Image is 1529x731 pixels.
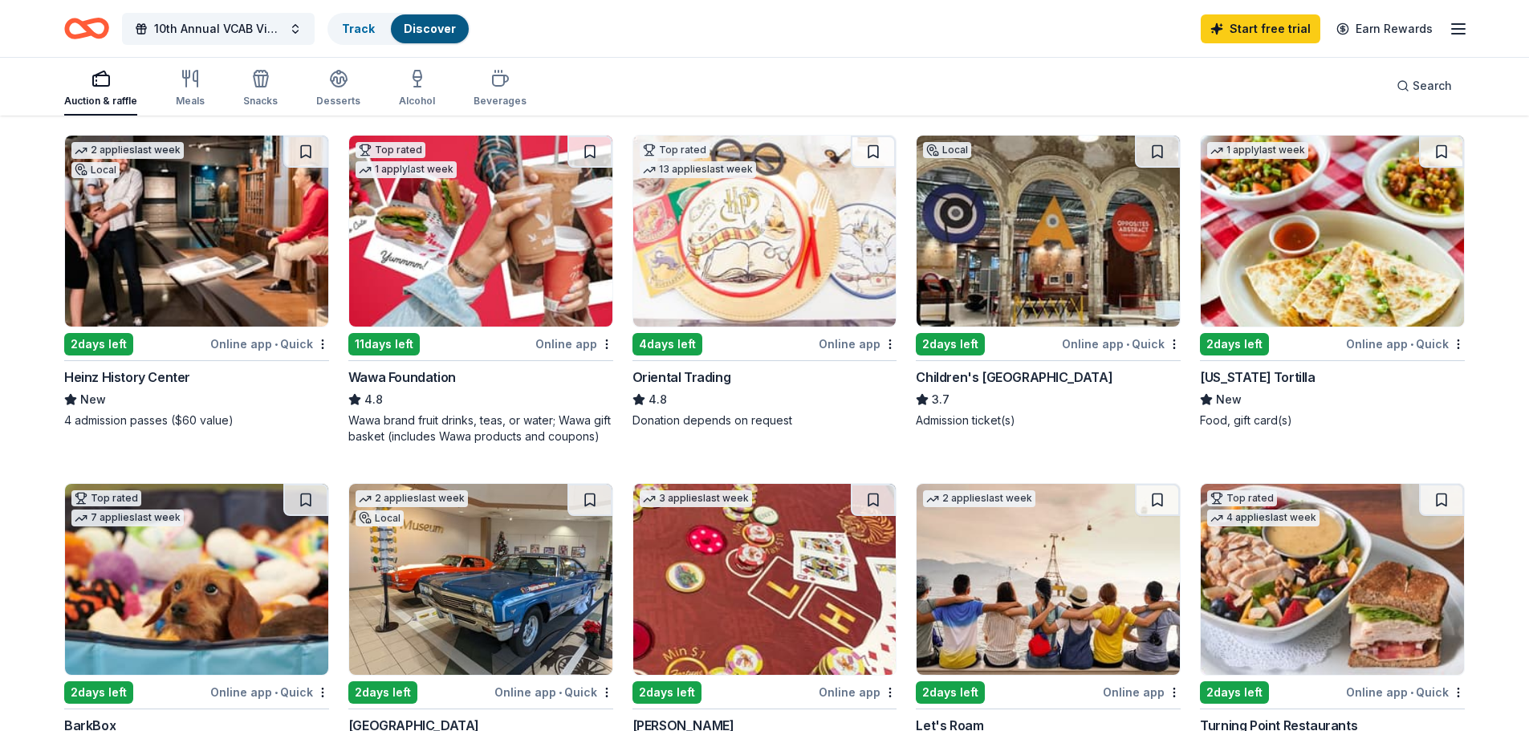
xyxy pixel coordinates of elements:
[535,334,613,354] div: Online app
[917,484,1180,675] img: Image for Let's Roam
[64,10,109,47] a: Home
[632,368,731,387] div: Oriental Trading
[1126,338,1129,351] span: •
[64,681,133,704] div: 2 days left
[1201,484,1464,675] img: Image for Turning Point Restaurants
[399,63,435,116] button: Alcohol
[64,95,137,108] div: Auction & raffle
[243,63,278,116] button: Snacks
[71,490,141,506] div: Top rated
[649,390,667,409] span: 4.8
[1200,681,1269,704] div: 2 days left
[65,136,328,327] img: Image for Heinz History Center
[71,142,184,159] div: 2 applies last week
[349,136,612,327] img: Image for Wawa Foundation
[640,490,752,507] div: 3 applies last week
[356,161,457,178] div: 1 apply last week
[1200,135,1465,428] a: Image for California Tortilla1 applylast week2days leftOnline app•Quick[US_STATE] TortillaNewFood...
[1201,14,1320,43] a: Start free trial
[923,142,971,158] div: Local
[64,333,133,355] div: 2 days left
[916,681,985,704] div: 2 days left
[632,135,897,428] a: Image for Oriental TradingTop rated13 applieslast week4days leftOnline appOriental Trading4.8Dona...
[64,135,329,428] a: Image for Heinz History Center2 applieslast weekLocal2days leftOnline app•QuickHeinz History Cent...
[274,686,278,699] span: •
[71,510,184,526] div: 7 applies last week
[923,490,1035,507] div: 2 applies last week
[176,95,205,108] div: Meals
[71,162,120,178] div: Local
[1207,490,1277,506] div: Top rated
[64,63,137,116] button: Auction & raffle
[80,390,106,409] span: New
[122,13,315,45] button: 10th Annual VCAB Vision Bowl
[327,13,470,45] button: TrackDiscover
[1327,14,1442,43] a: Earn Rewards
[474,95,527,108] div: Beverages
[348,368,456,387] div: Wawa Foundation
[916,333,985,355] div: 2 days left
[819,334,897,354] div: Online app
[1201,136,1464,327] img: Image for California Tortilla
[916,368,1112,387] div: Children's [GEOGRAPHIC_DATA]
[633,136,897,327] img: Image for Oriental Trading
[356,510,404,526] div: Local
[274,338,278,351] span: •
[154,19,283,39] span: 10th Annual VCAB Vision Bowl
[348,333,420,355] div: 11 days left
[1200,333,1269,355] div: 2 days left
[474,63,527,116] button: Beverages
[316,63,360,116] button: Desserts
[1410,686,1413,699] span: •
[632,333,702,355] div: 4 days left
[1200,368,1315,387] div: [US_STATE] Tortilla
[916,412,1181,428] div: Admission ticket(s)
[494,682,613,702] div: Online app Quick
[356,490,468,507] div: 2 applies last week
[349,484,612,675] img: Image for AACA Museum
[348,135,613,445] a: Image for Wawa FoundationTop rated1 applylast week11days leftOnline appWawa Foundation4.8Wawa bra...
[1410,338,1413,351] span: •
[1207,142,1308,159] div: 1 apply last week
[917,136,1180,327] img: Image for Children's Museum of Pittsburgh
[640,142,710,158] div: Top rated
[356,142,425,158] div: Top rated
[1103,682,1181,702] div: Online app
[640,161,756,178] div: 13 applies last week
[1346,682,1465,702] div: Online app Quick
[64,368,190,387] div: Heinz History Center
[348,412,613,445] div: Wawa brand fruit drinks, teas, or water; Wawa gift basket (includes Wawa products and coupons)
[1062,334,1181,354] div: Online app Quick
[932,390,950,409] span: 3.7
[243,95,278,108] div: Snacks
[364,390,383,409] span: 4.8
[399,95,435,108] div: Alcohol
[176,63,205,116] button: Meals
[1346,334,1465,354] div: Online app Quick
[316,95,360,108] div: Desserts
[210,682,329,702] div: Online app Quick
[1384,70,1465,102] button: Search
[1207,510,1320,526] div: 4 applies last week
[916,135,1181,428] a: Image for Children's Museum of PittsburghLocal2days leftOnline app•QuickChildren's [GEOGRAPHIC_DA...
[1413,76,1452,95] span: Search
[632,681,701,704] div: 2 days left
[65,484,328,675] img: Image for BarkBox
[819,682,897,702] div: Online app
[1216,390,1242,409] span: New
[559,686,562,699] span: •
[210,334,329,354] div: Online app Quick
[342,22,375,35] a: Track
[1200,412,1465,428] div: Food, gift card(s)
[64,412,329,428] div: 4 admission passes ($60 value)
[404,22,456,35] a: Discover
[633,484,897,675] img: Image for Boyd Gaming
[632,412,897,428] div: Donation depends on request
[348,681,417,704] div: 2 days left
